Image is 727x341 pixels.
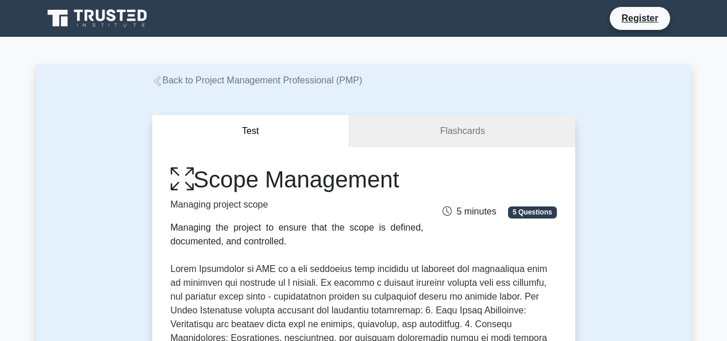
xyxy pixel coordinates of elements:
a: Flashcards [349,115,575,148]
button: Test [152,115,350,148]
span: 5 minutes [443,206,496,216]
div: Managing the project to ensure that the scope is defined, documented, and controlled. [171,221,424,248]
p: Managing project scope [171,198,424,212]
a: Register [614,11,665,25]
a: Back to Project Management Professional (PMP) [152,75,363,85]
span: 5 Questions [508,206,556,218]
h1: Scope Management [171,166,424,193]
